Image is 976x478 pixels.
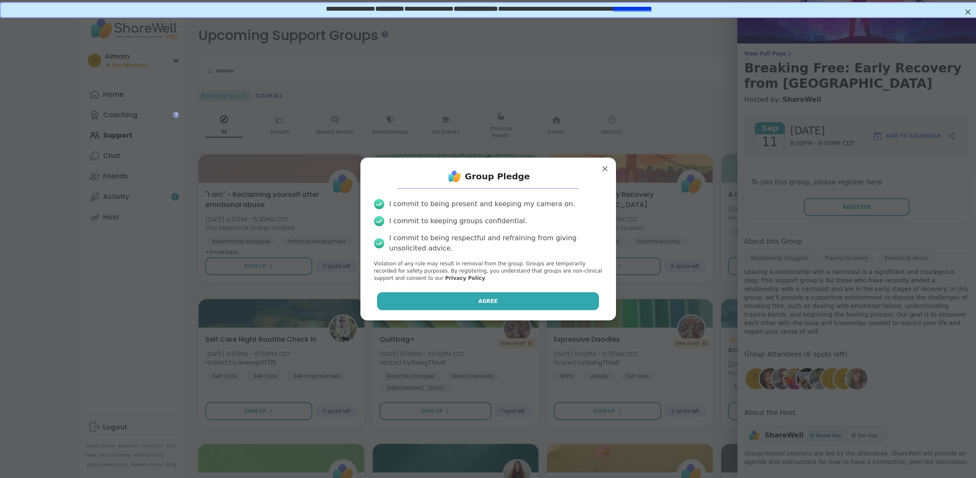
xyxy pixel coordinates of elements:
[478,297,498,305] span: Agree
[465,170,530,182] h1: Group Pledge
[445,275,485,281] a: Privacy Policy
[173,111,179,118] iframe: Spotlight
[389,199,575,209] div: I commit to being present and keeping my camera on.
[446,168,463,185] img: ShareWell Logo
[377,292,599,310] button: Agree
[389,233,602,253] div: I commit to being respectful and refraining from giving unsolicited advice.
[389,216,527,226] div: I commit to keeping groups confidential.
[374,260,602,282] p: Violation of any rule may result in removal from the group. Groups are temporarily recorded for s...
